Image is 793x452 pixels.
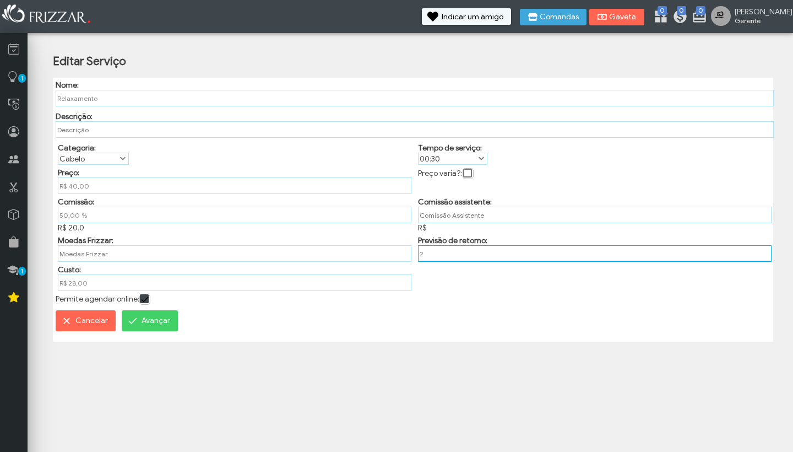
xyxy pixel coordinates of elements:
[696,6,705,15] span: 0
[75,313,108,329] span: Cancelar
[53,54,126,68] h2: Editar Serviço
[692,9,703,26] a: 0
[56,310,116,331] button: Cancelar
[418,197,492,207] label: Comissão assistente:
[142,313,170,329] span: Avançar
[58,153,118,164] label: Cabelo
[58,236,113,245] label: Moedas Frizzar:
[735,7,784,17] span: [PERSON_NAME]
[58,265,81,275] label: Custo:
[122,310,178,331] button: Avançar
[672,9,683,26] a: 0
[520,9,586,25] button: Comandas
[18,267,26,276] span: 1
[658,6,667,15] span: 0
[58,168,79,177] label: Preço:
[56,90,774,106] input: Nome
[418,207,772,223] input: Comissão Assistente
[442,13,503,21] span: Indicar um amigo
[18,74,26,83] span: 1
[609,13,637,21] span: Gaveta
[58,275,411,291] input: Custo
[540,13,579,21] span: Comandas
[56,112,93,121] label: Descrição:
[56,294,139,304] label: Permite agendar online:
[56,80,79,90] label: Nome:
[653,9,664,26] a: 0
[418,169,463,178] label: Preço varia?:
[58,177,411,194] input: Preço
[419,153,477,164] label: 00:30
[735,17,784,25] span: Gerente
[58,197,94,207] label: Comissão:
[58,223,84,233] span: R$ 20.0
[677,6,686,15] span: 0
[418,143,482,153] label: Tempo de serviço:
[418,245,772,262] input: Previsão de Retorno
[418,223,427,233] span: R$
[589,9,644,25] button: Gaveta
[58,245,411,262] input: Moedas Frizzar
[418,236,487,245] label: Previsão de retorno:
[56,121,774,138] input: Descrição
[58,207,411,223] input: Comissão
[422,8,511,25] button: Indicar um amigo
[58,143,96,153] label: Categoria:
[711,6,787,28] a: [PERSON_NAME] Gerente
